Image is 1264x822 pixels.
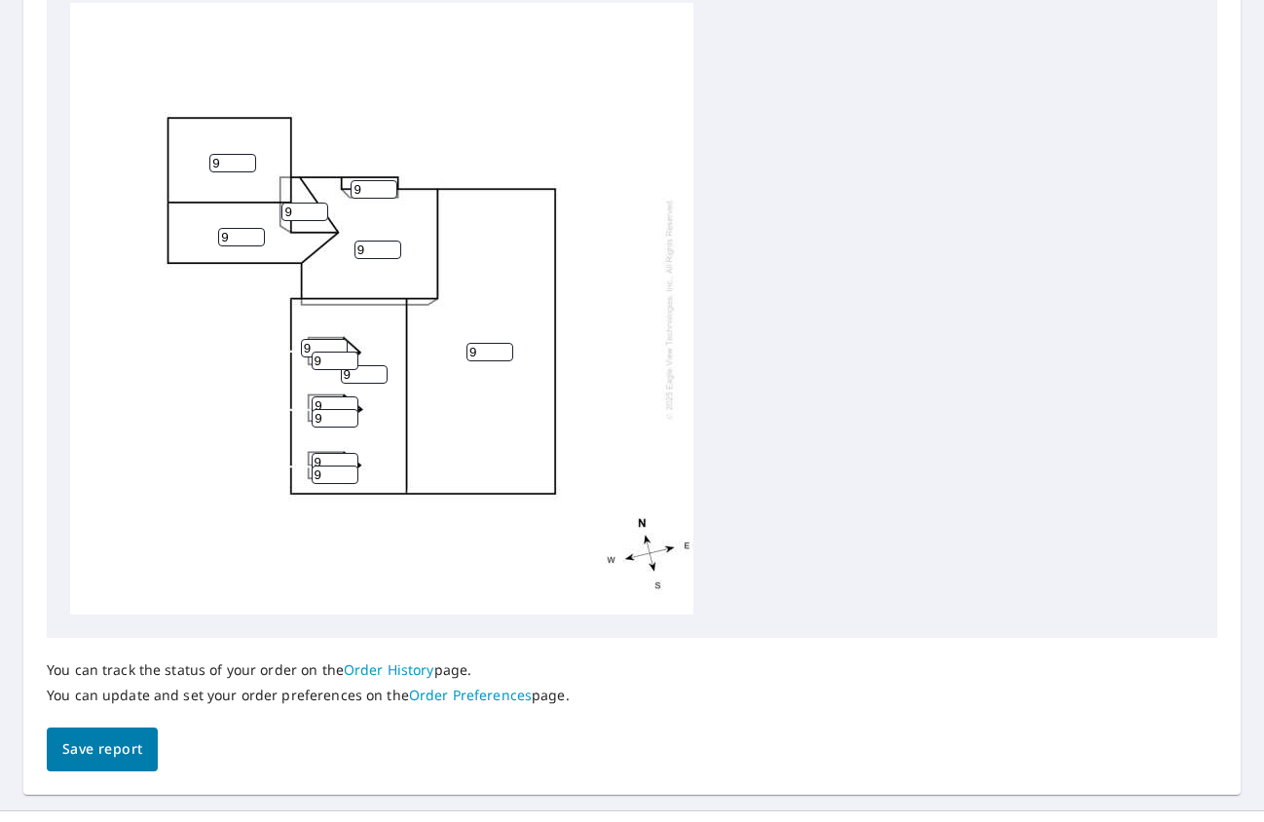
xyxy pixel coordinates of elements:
a: Order Preferences [409,686,532,704]
button: Save report [47,728,158,771]
a: Order History [344,660,434,679]
span: Save report [62,737,142,762]
p: You can update and set your order preferences on the page. [47,687,570,704]
p: You can track the status of your order on the page. [47,661,570,679]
